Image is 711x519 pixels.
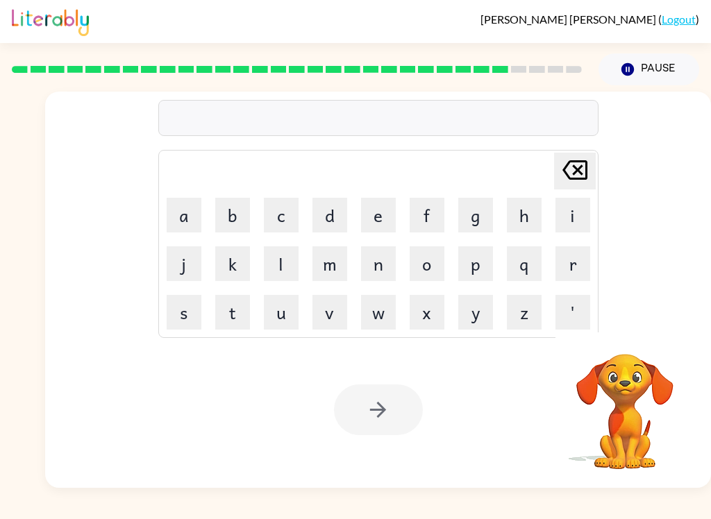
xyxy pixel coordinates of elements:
[458,198,493,232] button: g
[167,246,201,281] button: j
[480,12,658,26] span: [PERSON_NAME] [PERSON_NAME]
[167,295,201,330] button: s
[264,246,299,281] button: l
[361,246,396,281] button: n
[555,332,694,471] video: Your browser must support playing .mp4 files to use Literably. Please try using another browser.
[361,198,396,232] button: e
[264,198,299,232] button: c
[361,295,396,330] button: w
[555,295,590,330] button: '
[264,295,299,330] button: u
[167,198,201,232] button: a
[480,12,699,26] div: ( )
[507,198,542,232] button: h
[410,295,444,330] button: x
[215,198,250,232] button: b
[410,246,444,281] button: o
[599,53,699,85] button: Pause
[507,295,542,330] button: z
[458,246,493,281] button: p
[662,12,696,26] a: Logout
[312,295,347,330] button: v
[410,198,444,232] button: f
[215,295,250,330] button: t
[12,6,89,36] img: Literably
[555,198,590,232] button: i
[312,198,347,232] button: d
[215,246,250,281] button: k
[458,295,493,330] button: y
[507,246,542,281] button: q
[312,246,347,281] button: m
[555,246,590,281] button: r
